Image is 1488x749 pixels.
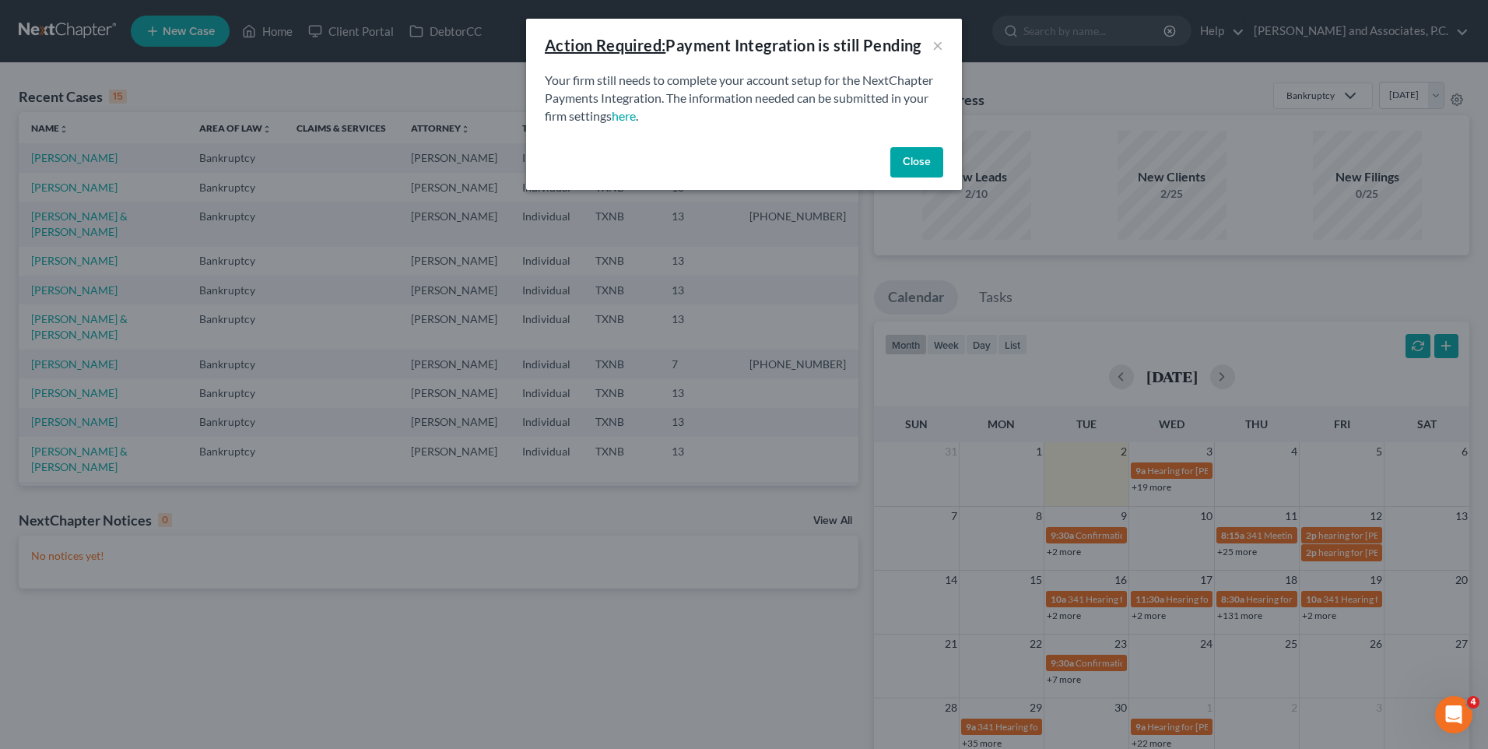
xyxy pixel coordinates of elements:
[545,36,665,55] u: Action Required:
[545,72,943,125] p: Your firm still needs to complete your account setup for the NextChapter Payments Integration. Th...
[1467,696,1479,709] span: 4
[612,108,636,123] a: here
[890,147,943,178] button: Close
[1435,696,1472,733] iframe: Intercom live chat
[932,36,943,55] button: ×
[545,34,921,56] div: Payment Integration is still Pending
